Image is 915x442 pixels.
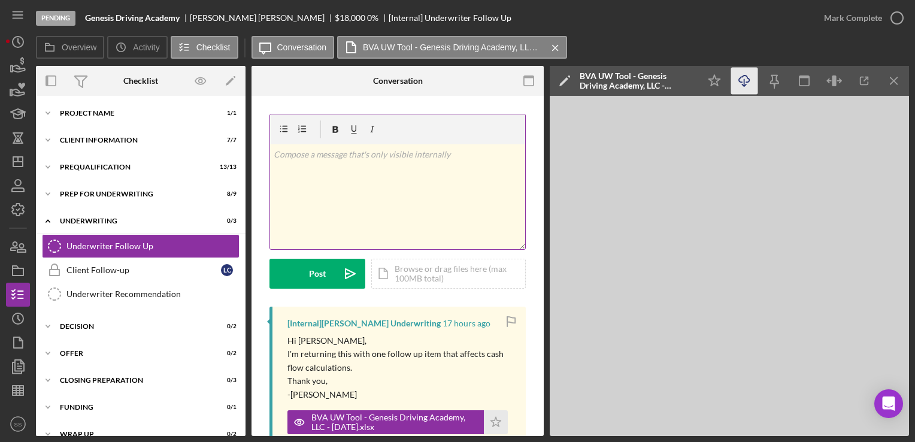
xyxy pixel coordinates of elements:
div: 0 / 1 [215,404,237,411]
div: [Internal] Underwriter Follow Up [389,13,511,23]
div: Prep for Underwriting [60,190,207,198]
div: [Internal] [PERSON_NAME] Underwriting [287,319,441,328]
button: Conversation [252,36,335,59]
span: $18,000 [335,13,365,23]
div: Conversation [373,76,423,86]
div: 0 / 2 [215,323,237,330]
label: Conversation [277,43,327,52]
p: Thank you, [287,374,514,387]
div: 0 % [367,13,378,23]
div: Client Information [60,137,207,144]
label: BVA UW Tool - Genesis Driving Academy, LLC - [DATE].xlsx [363,43,543,52]
div: [PERSON_NAME] [PERSON_NAME] [190,13,335,23]
div: Funding [60,404,207,411]
div: Project Name [60,110,207,117]
label: Overview [62,43,96,52]
b: Genesis Driving Academy [85,13,180,23]
p: Hi [PERSON_NAME], [287,334,514,347]
div: 7 / 7 [215,137,237,144]
div: Client Follow-up [66,265,221,275]
button: BVA UW Tool - Genesis Driving Academy, LLC - [DATE].xlsx [337,36,567,59]
div: 13 / 13 [215,164,237,171]
button: SS [6,412,30,436]
a: Underwriter Follow Up [42,234,240,258]
div: Decision [60,323,207,330]
div: Post [309,259,326,289]
div: Mark Complete [824,6,882,30]
div: 1 / 1 [215,110,237,117]
div: Closing Preparation [60,377,207,384]
iframe: Document Preview [550,96,909,436]
text: SS [14,421,22,428]
button: Overview [36,36,104,59]
button: BVA UW Tool - Genesis Driving Academy, LLC - [DATE].xlsx [287,410,508,434]
div: BVA UW Tool - Genesis Driving Academy, LLC - [DATE].xlsx [311,413,478,432]
div: Checklist [123,76,158,86]
button: Activity [107,36,167,59]
div: 0 / 2 [215,431,237,438]
div: L C [221,264,233,276]
div: Wrap Up [60,431,207,438]
button: Checklist [171,36,238,59]
label: Checklist [196,43,231,52]
div: Pending [36,11,75,26]
a: Underwriter Recommendation [42,282,240,306]
div: 0 / 3 [215,217,237,225]
time: 2025-10-08 23:55 [443,319,490,328]
div: BVA UW Tool - Genesis Driving Academy, LLC - [DATE].xlsx [580,71,693,90]
label: Activity [133,43,159,52]
p: I'm returning this with one follow up item that affects cash flow calculations. [287,347,514,374]
div: Underwriter Recommendation [66,289,239,299]
div: 0 / 3 [215,377,237,384]
div: Offer [60,350,207,357]
div: Underwriter Follow Up [66,241,239,251]
button: Post [269,259,365,289]
div: Underwriting [60,217,207,225]
div: 0 / 2 [215,350,237,357]
a: Client Follow-upLC [42,258,240,282]
p: -[PERSON_NAME] [287,388,514,401]
button: Mark Complete [812,6,909,30]
div: Prequalification [60,164,207,171]
div: Open Intercom Messenger [874,389,903,418]
div: 8 / 9 [215,190,237,198]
